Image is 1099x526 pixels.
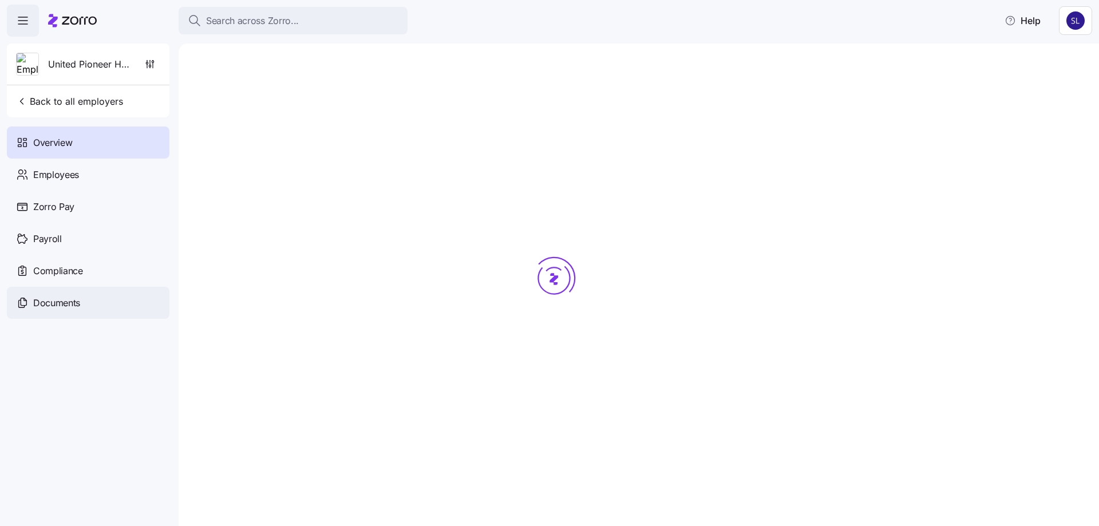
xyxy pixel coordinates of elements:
a: Employees [7,159,169,191]
span: Payroll [33,232,62,246]
span: Zorro Pay [33,200,74,214]
a: Zorro Pay [7,191,169,223]
a: Payroll [7,223,169,255]
span: Back to all employers [16,94,123,108]
button: Help [995,9,1050,32]
span: Employees [33,168,79,182]
span: Help [1005,14,1041,27]
img: Employer logo [17,53,38,76]
span: Overview [33,136,72,150]
img: 9541d6806b9e2684641ca7bfe3afc45a [1066,11,1085,30]
a: Compliance [7,255,169,287]
span: United Pioneer Home [48,57,131,72]
a: Overview [7,126,169,159]
span: Compliance [33,264,83,278]
a: Documents [7,287,169,319]
span: Documents [33,296,80,310]
button: Search across Zorro... [179,7,408,34]
button: Back to all employers [11,90,128,113]
span: Search across Zorro... [206,14,299,28]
